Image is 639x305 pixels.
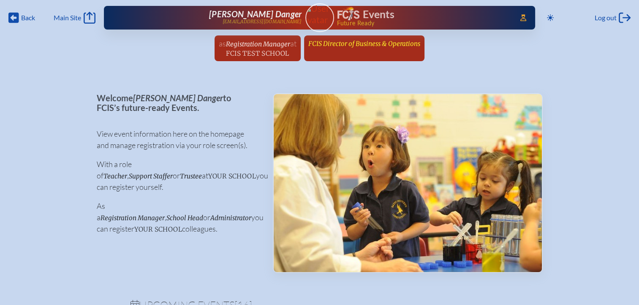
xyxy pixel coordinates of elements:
[209,9,302,19] span: [PERSON_NAME] Danger
[97,93,259,112] p: Welcome to FCIS’s future-ready Events.
[180,172,202,180] span: Trustee
[219,39,226,48] span: as
[134,225,182,233] span: your school
[226,49,289,57] span: FCIS Test School
[210,214,251,222] span: Administrator
[226,40,290,48] span: Registration Manager
[97,128,259,151] p: View event information here on the homepage and manage registration via your role screen(s).
[97,200,259,235] p: As a , or you can register colleagues.
[54,13,81,22] span: Main Site
[337,7,508,26] div: FCIS Events — Future ready
[103,172,127,180] span: Teacher
[305,3,334,32] a: User Avatar
[21,13,35,22] span: Back
[133,93,223,103] span: [PERSON_NAME] Danger
[129,172,173,180] span: Support Staffer
[97,159,259,193] p: With a role of , or at you can register yourself.
[274,94,542,272] img: Events
[101,214,165,222] span: Registration Manager
[290,39,296,48] span: at
[305,35,424,51] a: FCIS Director of Business & Operations
[215,35,300,61] a: asRegistration ManageratFCIS Test School
[208,172,256,180] span: your school
[302,3,337,25] img: User Avatar
[223,19,302,24] p: [EMAIL_ADDRESS][DOMAIN_NAME]
[337,20,508,26] span: Future Ready
[131,9,302,26] a: [PERSON_NAME] Danger[EMAIL_ADDRESS][DOMAIN_NAME]
[308,40,420,48] span: FCIS Director of Business & Operations
[166,214,203,222] span: School Head
[54,12,95,24] a: Main Site
[595,13,617,22] span: Log out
